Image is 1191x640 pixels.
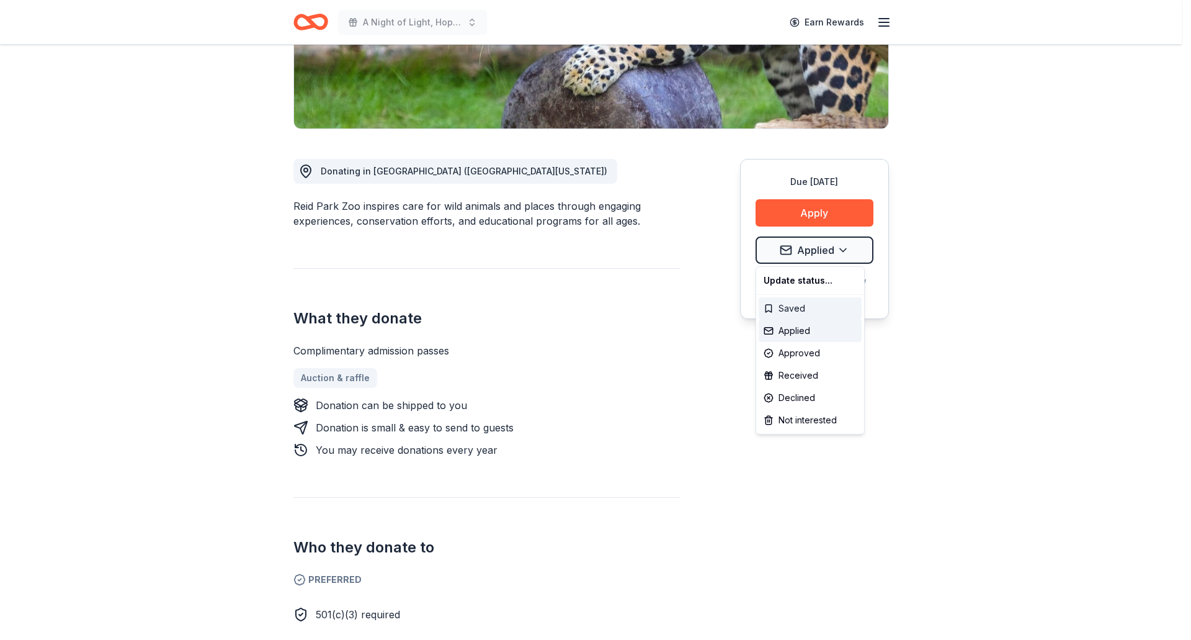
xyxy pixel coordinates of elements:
span: A Night of Light, Hope, and Legacy Gala 2026 [363,15,462,30]
div: Declined [759,387,862,409]
div: Saved [759,297,862,320]
div: Update status... [759,269,862,292]
div: Received [759,364,862,387]
div: Applied [759,320,862,342]
div: Not interested [759,409,862,431]
div: Approved [759,342,862,364]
